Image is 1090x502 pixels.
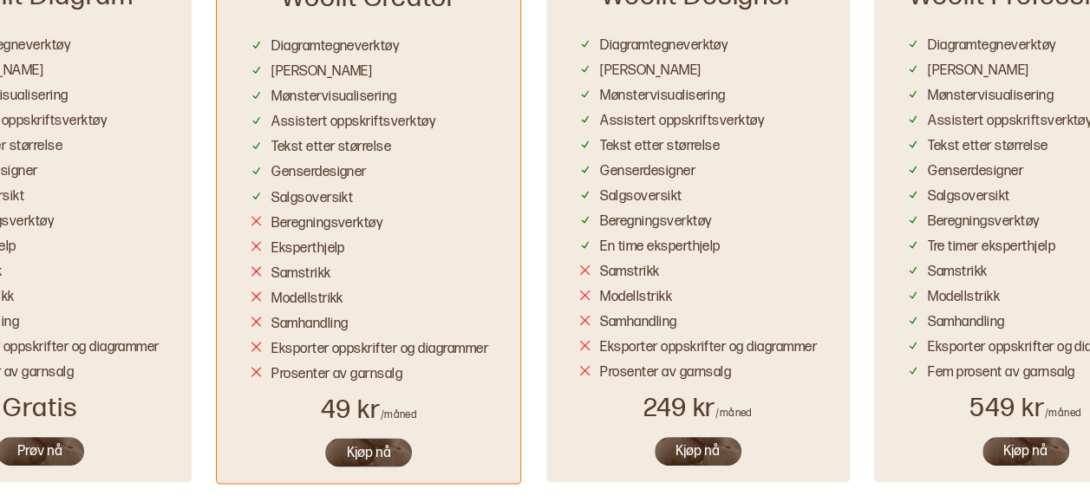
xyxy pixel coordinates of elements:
div: Mønstervisualisering [600,88,726,106]
div: Samstrikk [271,264,330,283]
div: Gratis [3,391,78,426]
div: Samhandling [271,315,348,333]
div: Beregningsverktøy [928,213,1039,231]
div: Diagramtegneverktøy [928,37,1055,55]
div: 249 kr [643,391,753,426]
div: Genserdesigner [271,164,367,182]
div: Modellstrikk [928,289,1000,307]
div: Tekst etter størrelse [600,138,720,156]
div: Salgsoversikt [600,188,682,206]
div: Eksporter oppskrifter og diagrammer [600,339,817,357]
div: /måned [381,407,417,421]
div: Samhandling [600,314,676,332]
div: [PERSON_NAME] [928,62,1028,81]
div: Modellstrikk [271,290,343,308]
div: Eksporter oppskrifter og diagrammer [271,340,488,358]
div: Genserdesigner [928,163,1023,181]
div: Diagramtegneverktøy [600,37,728,55]
div: Modellstrikk [600,289,672,307]
div: 549 kr [969,391,1081,426]
div: Tre timer eksperthjelp [928,238,1055,257]
div: Salgsoversikt [271,189,353,207]
div: Eksperthjelp [271,239,345,258]
div: /måned [1045,407,1081,421]
div: Prosenter av garnsalg [600,364,731,382]
button: Kjøp nå [981,435,1071,467]
div: Fem prosent av garnsalg [928,364,1074,382]
button: Kjøp nå [323,436,414,468]
button: Kjøp nå [653,435,743,467]
div: Tekst etter størrelse [271,139,391,157]
div: Assistert oppskriftsverktøy [600,113,764,131]
div: Mønstervisualisering [271,88,397,107]
div: 49 kr [321,392,417,427]
div: Mønstervisualisering [928,88,1054,106]
div: Samstrikk [600,264,659,282]
div: [PERSON_NAME] [600,62,701,81]
div: Samstrikk [928,264,987,282]
div: Diagramtegneverktøy [271,38,399,56]
div: Tekst etter størrelse [928,138,1048,156]
div: Beregningsverktøy [600,213,711,231]
div: En time eksperthjelp [600,238,721,257]
div: /måned [715,407,752,421]
div: Samhandling [928,314,1004,332]
div: Genserdesigner [600,163,695,181]
div: Salgsoversikt [928,188,1009,206]
div: [PERSON_NAME] [271,63,372,81]
div: Assistert oppskriftsverktøy [271,114,435,132]
div: Prosenter av garnsalg [271,365,402,383]
div: Beregningsverktøy [271,214,382,232]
